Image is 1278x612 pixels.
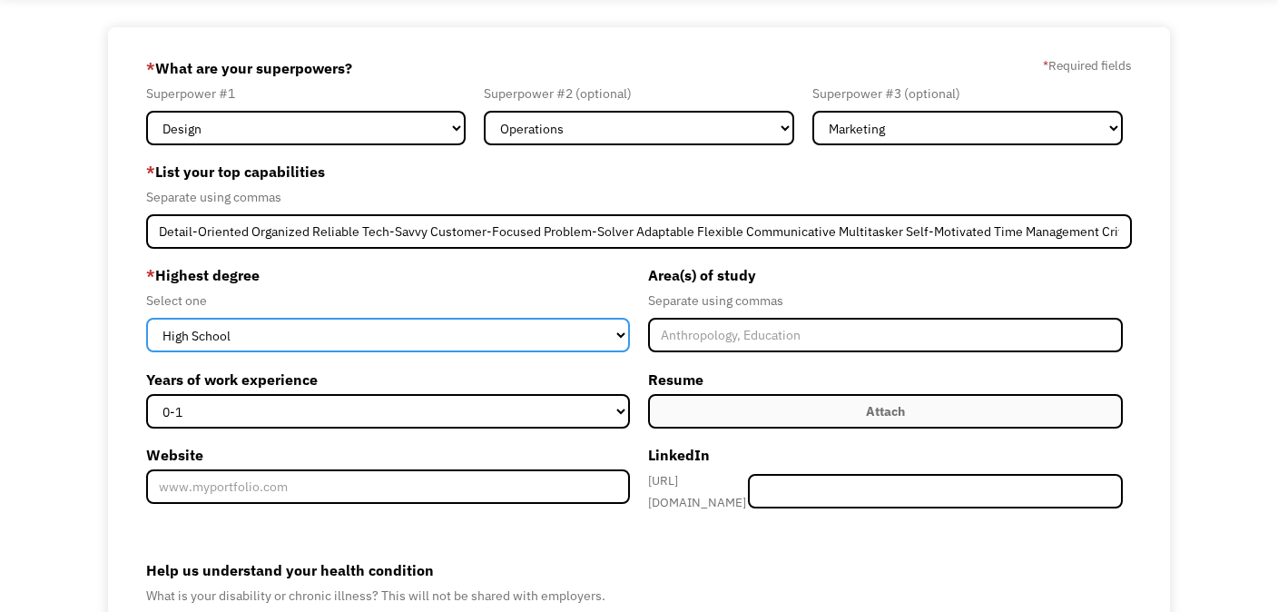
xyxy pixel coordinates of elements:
label: List your top capabilities [146,157,1132,186]
label: Years of work experience [146,365,630,394]
div: Superpower #2 (optional) [484,83,794,104]
label: What are your superpowers? [146,54,352,83]
label: Help us understand your health condition [146,556,1132,585]
div: What is your disability or chronic illness? This will not be shared with employers. [146,585,1132,607]
div: Separate using commas [648,290,1123,311]
label: Website [146,440,630,469]
div: Attach [866,400,905,422]
div: Superpower #1 [146,83,466,104]
label: Attach [648,394,1123,429]
label: Required fields [1043,54,1132,76]
input: Anthropology, Education [648,318,1123,352]
div: Superpower #3 (optional) [812,83,1123,104]
div: [URL][DOMAIN_NAME] [648,469,748,513]
input: www.myportfolio.com [146,469,630,504]
div: Separate using commas [146,186,1132,208]
div: Select one [146,290,630,311]
label: Highest degree [146,261,630,290]
label: Area(s) of study [648,261,1123,290]
input: Videography, photography, accounting [146,214,1132,249]
label: Resume [648,365,1123,394]
label: LinkedIn [648,440,1123,469]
